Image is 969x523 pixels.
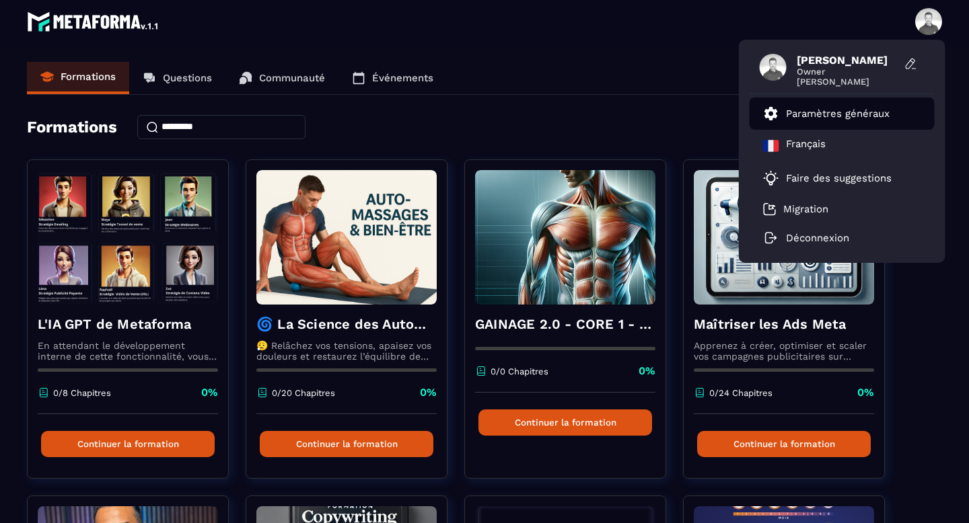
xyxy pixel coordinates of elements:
[639,364,655,378] p: 0%
[786,172,892,184] p: Faire des suggestions
[372,72,433,84] p: Événements
[338,62,447,94] a: Événements
[786,232,849,244] p: Déconnexion
[786,108,890,120] p: Paramètres généraux
[797,67,898,77] span: Owner
[475,170,655,305] img: formation-background
[38,340,218,362] p: En attendant le développement interne de cette fonctionnalité, vous pouvez déjà l’utiliser avec C...
[27,62,129,94] a: Formations
[491,366,548,376] p: 0/0 Chapitres
[683,159,902,495] a: formation-backgroundMaîtriser les Ads MetaApprenez à créer, optimiser et scaler vos campagnes pub...
[27,159,246,495] a: formation-backgroundL'IA GPT de MetaformaEn attendant le développement interne de cette fonctionn...
[694,170,874,305] img: formation-background
[225,62,338,94] a: Communauté
[256,315,437,333] h4: 🌀 La Science des Automassages – Libère ton corps, apaise tes douleurs, retrouve ton équilibre
[857,385,874,400] p: 0%
[38,170,218,305] img: formation-background
[475,315,655,333] h4: GAINAGE 2.0 - CORE 1 - La PHYSIOLOGIE du CENTRE du CORPS
[246,159,464,495] a: formation-background🌀 La Science des Automassages – Libère ton corps, apaise tes douleurs, retrou...
[27,8,160,35] img: logo
[260,431,433,457] button: Continuer la formation
[694,315,874,333] h4: Maîtriser les Ads Meta
[41,431,215,457] button: Continuer la formation
[709,388,773,398] p: 0/24 Chapitres
[53,388,111,398] p: 0/8 Chapitres
[420,385,437,400] p: 0%
[464,159,683,495] a: formation-backgroundGAINAGE 2.0 - CORE 1 - La PHYSIOLOGIE du CENTRE du CORPS0/0 Chapitres0%Contin...
[763,202,828,216] a: Migration
[783,203,828,215] p: Migration
[256,170,437,305] img: formation-background
[763,170,904,186] a: Faire des suggestions
[763,106,890,122] a: Paramètres généraux
[201,385,218,400] p: 0%
[478,409,652,436] button: Continuer la formation
[797,54,898,67] span: [PERSON_NAME]
[38,315,218,333] h4: L'IA GPT de Metaforma
[61,71,116,83] p: Formations
[259,72,325,84] p: Communauté
[694,340,874,362] p: Apprenez à créer, optimiser et scaler vos campagnes publicitaires sur Facebook et Instagram.
[256,340,437,362] p: 😮‍💨 Relâchez vos tensions, apaisez vos douleurs et restaurez l’équilibre de votre corps ⏱️ En moi...
[797,77,898,87] span: [PERSON_NAME]
[129,62,225,94] a: Questions
[272,388,335,398] p: 0/20 Chapitres
[163,72,212,84] p: Questions
[786,138,826,154] p: Français
[697,431,871,457] button: Continuer la formation
[27,118,117,136] h4: Formations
